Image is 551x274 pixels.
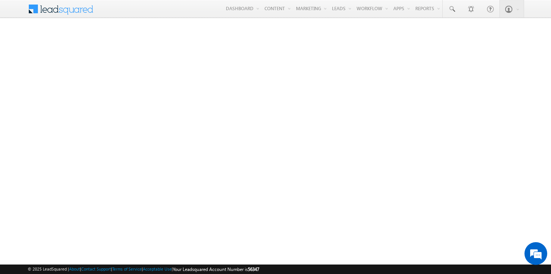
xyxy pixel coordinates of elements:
[69,266,80,271] a: About
[81,266,111,271] a: Contact Support
[248,266,259,272] span: 56347
[173,266,259,272] span: Your Leadsquared Account Number is
[112,266,142,271] a: Terms of Service
[28,266,259,273] span: © 2025 LeadSquared | | | | |
[143,266,172,271] a: Acceptable Use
